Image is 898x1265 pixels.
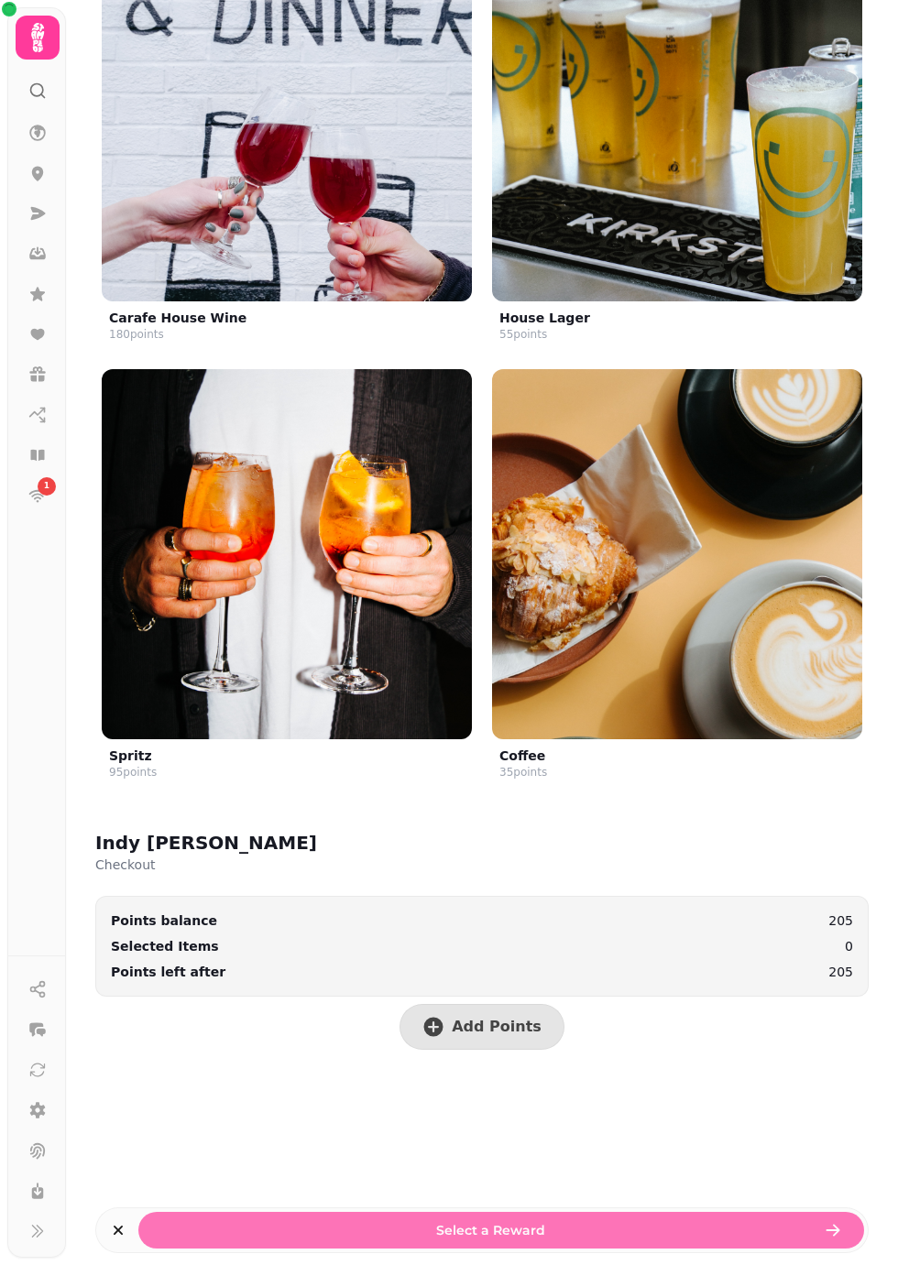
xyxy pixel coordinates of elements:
[109,309,246,327] p: Carafe House Wine
[400,1004,564,1050] button: Add Points
[95,856,317,874] p: Checkout
[111,937,219,955] p: Selected Items
[19,477,56,514] a: 1
[499,327,547,342] div: 55 points
[499,309,590,327] p: House Lager
[111,963,225,981] p: Points left after
[109,765,157,780] div: 95 points
[44,480,49,493] span: 1
[111,911,217,930] div: Points balance
[102,369,472,739] img: Spritz
[452,1020,542,1034] span: Add Points
[499,765,547,780] div: 35 points
[845,937,853,955] p: 0
[160,1224,820,1237] span: Select a Reward
[828,963,853,981] p: 205
[95,830,317,856] h2: Indy [PERSON_NAME]
[499,747,545,765] p: Coffee
[138,1212,864,1249] button: Select a Reward
[109,327,164,342] div: 180 points
[828,911,853,930] p: 205
[492,369,862,739] img: Coffee
[109,747,152,765] p: Spritz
